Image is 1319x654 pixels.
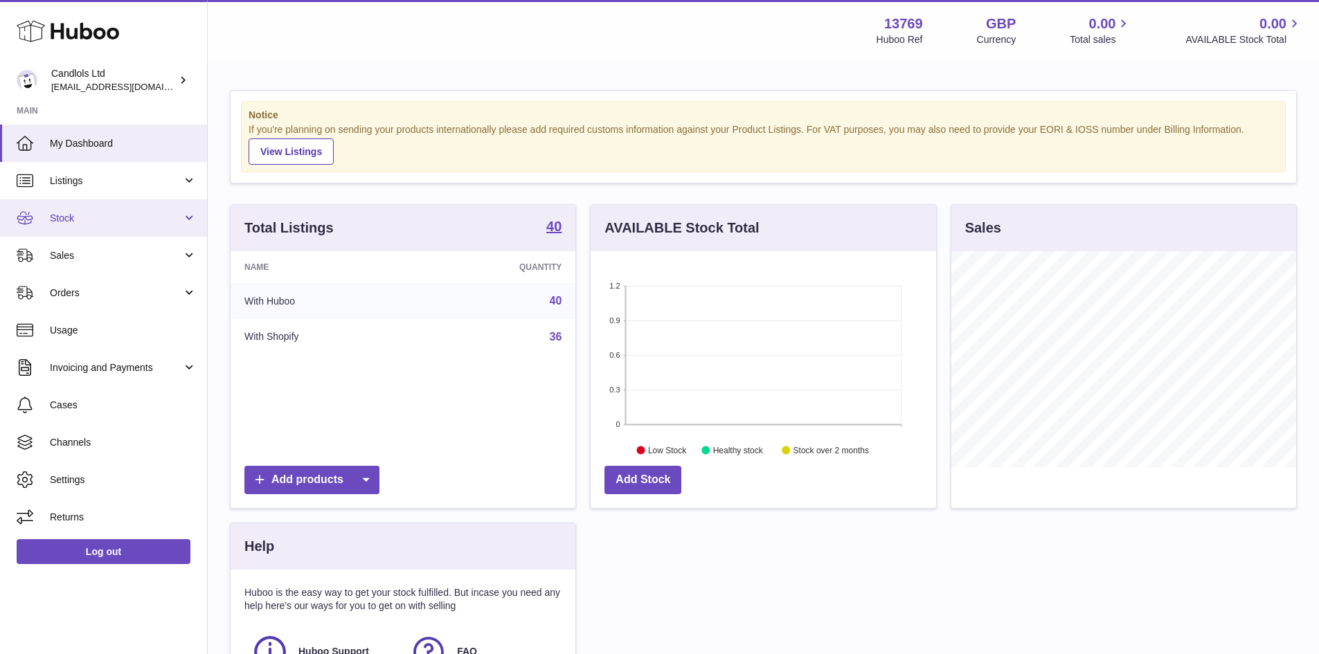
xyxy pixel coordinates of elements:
a: View Listings [249,138,334,165]
td: With Huboo [231,283,417,319]
span: Cases [50,399,197,412]
span: Settings [50,473,197,487]
h3: Sales [965,219,1001,237]
h3: AVAILABLE Stock Total [604,219,759,237]
div: Currency [977,33,1016,46]
text: Low Stock [648,445,687,455]
h3: Help [244,537,274,556]
span: Invoicing and Payments [50,361,182,374]
span: 0.00 [1259,15,1286,33]
span: Orders [50,287,182,300]
text: Stock over 2 months [793,445,869,455]
th: Name [231,251,417,283]
span: AVAILABLE Stock Total [1185,33,1302,46]
span: Channels [50,436,197,449]
h3: Total Listings [244,219,334,237]
strong: GBP [986,15,1016,33]
th: Quantity [417,251,576,283]
text: 1.2 [610,282,620,290]
strong: Notice [249,109,1278,122]
span: Sales [50,249,182,262]
div: If you're planning on sending your products internationally please add required customs informati... [249,123,1278,165]
span: 0.00 [1089,15,1116,33]
span: Returns [50,511,197,524]
span: [EMAIL_ADDRESS][DOMAIN_NAME] [51,81,204,92]
a: 40 [550,295,562,307]
a: Log out [17,539,190,564]
span: Total sales [1070,33,1131,46]
text: 0.3 [610,385,620,394]
span: My Dashboard [50,137,197,150]
a: 0.00 Total sales [1070,15,1131,46]
strong: 40 [546,219,562,233]
span: Stock [50,212,182,225]
a: 0.00 AVAILABLE Stock Total [1185,15,1302,46]
a: Add Stock [604,466,681,494]
span: Usage [50,324,197,337]
div: Huboo Ref [877,33,923,46]
text: 0.9 [610,316,620,325]
strong: 13769 [884,15,923,33]
span: Listings [50,174,182,188]
td: With Shopify [231,319,417,355]
div: Candlols Ltd [51,67,176,93]
img: internalAdmin-13769@internal.huboo.com [17,70,37,91]
text: Healthy stock [713,445,764,455]
p: Huboo is the easy way to get your stock fulfilled. But incase you need any help here's our ways f... [244,586,562,612]
a: 36 [550,331,562,343]
text: 0 [616,420,620,428]
text: 0.6 [610,351,620,359]
a: 40 [546,219,562,236]
a: Add products [244,466,379,494]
